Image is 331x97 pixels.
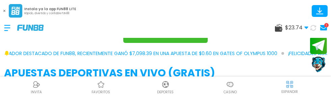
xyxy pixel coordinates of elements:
img: App Logo [9,4,22,18]
img: Referral [32,80,41,89]
a: CasinoCasinoCasino [198,79,262,95]
a: 1 [318,23,327,32]
p: Rápido, divertido y confiable FUN88 [24,11,76,16]
p: INVITA [31,90,42,95]
a: Casino FavoritosCasino Favoritosfavoritos [69,79,133,95]
h2: APUESTAS DEPORTIVAS EN VIVO (gratis) [4,65,327,80]
a: DeportesDeportesDeportes [133,79,198,95]
img: Casino Favoritos [97,80,105,89]
img: Casino [226,80,234,89]
img: Company Logo [17,25,44,30]
p: Instala ya la app FUN88 LITE [24,6,76,11]
div: 1 [324,23,329,27]
span: $ 23.74 [285,24,308,32]
p: Deportes [157,90,174,95]
p: EXPANDIR [281,89,298,94]
p: Casino [224,90,237,95]
img: hide [285,80,294,89]
button: Join telegram [310,37,327,54]
p: favoritos [92,90,110,95]
a: ReferralReferralINVITA [4,79,69,95]
img: Deportes [161,80,170,89]
button: Contact customer service [310,56,327,73]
